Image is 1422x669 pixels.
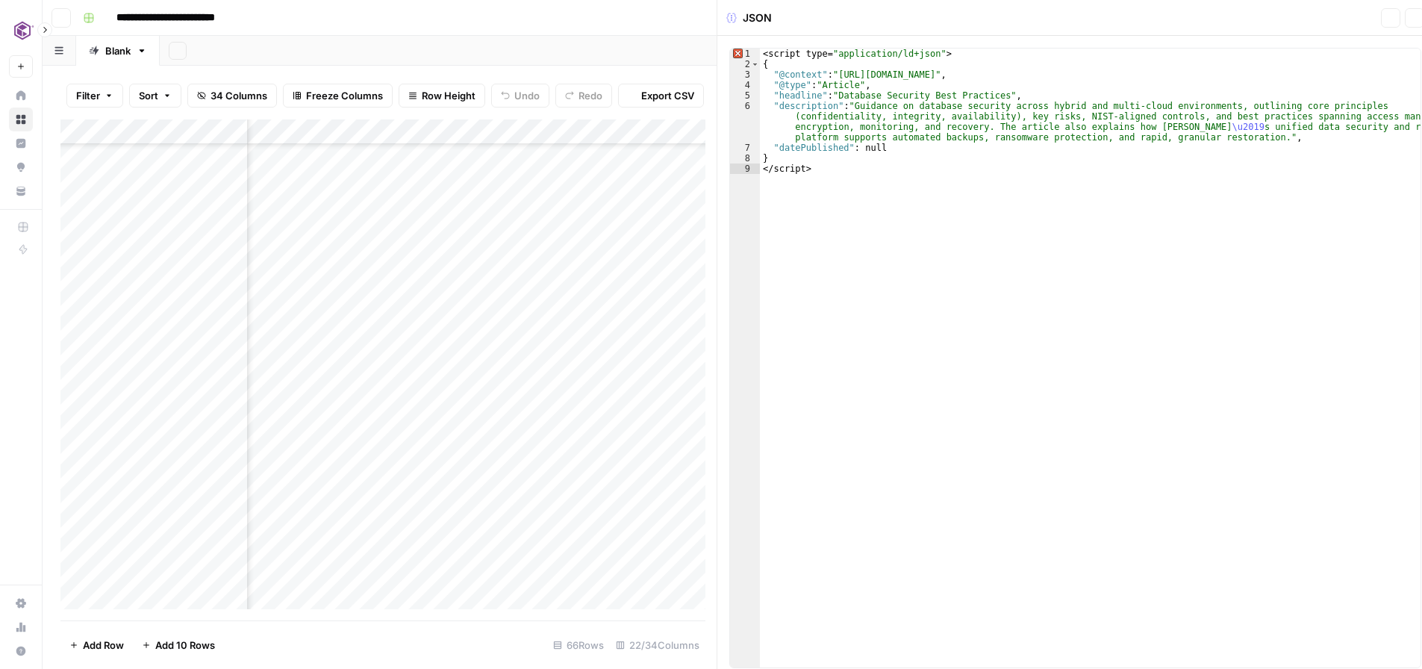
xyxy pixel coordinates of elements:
button: Freeze Columns [283,84,393,108]
a: Home [9,84,33,108]
a: Your Data [9,179,33,203]
span: Export CSV [641,88,694,103]
span: Redo [579,88,602,103]
div: 22/34 Columns [610,633,705,657]
div: JSON [726,10,772,25]
div: 4 [730,80,760,90]
button: Add Row [60,633,133,657]
div: 9 [730,164,760,174]
div: 66 Rows [547,633,610,657]
div: 5 [730,90,760,101]
button: Redo [555,84,612,108]
span: Filter [76,88,100,103]
img: Commvault Logo [9,17,36,44]
div: 2 [730,59,760,69]
div: 3 [730,69,760,80]
span: Row Height [422,88,475,103]
button: Add 10 Rows [133,633,224,657]
div: Blank [105,43,131,58]
span: Error, read annotations row 1 [730,49,743,59]
button: Undo [491,84,549,108]
a: Browse [9,108,33,131]
div: 6 [730,101,760,143]
span: Add Row [83,638,124,653]
button: Sort [129,84,181,108]
span: Sort [139,88,158,103]
a: Usage [9,615,33,639]
button: Help + Support [9,639,33,663]
a: Insights [9,131,33,155]
span: Add 10 Rows [155,638,215,653]
button: Workspace: Commvault [9,12,33,49]
button: Export CSV [618,84,704,108]
span: Toggle code folding, rows 2 through 8 [751,59,759,69]
div: 8 [730,153,760,164]
div: 1 [730,49,760,59]
div: 7 [730,143,760,153]
a: Settings [9,591,33,615]
span: Freeze Columns [306,88,383,103]
button: Row Height [399,84,485,108]
span: 34 Columns [211,88,267,103]
a: Opportunities [9,155,33,179]
button: 34 Columns [187,84,277,108]
span: Undo [514,88,540,103]
a: Blank [76,36,160,66]
button: Filter [66,84,123,108]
